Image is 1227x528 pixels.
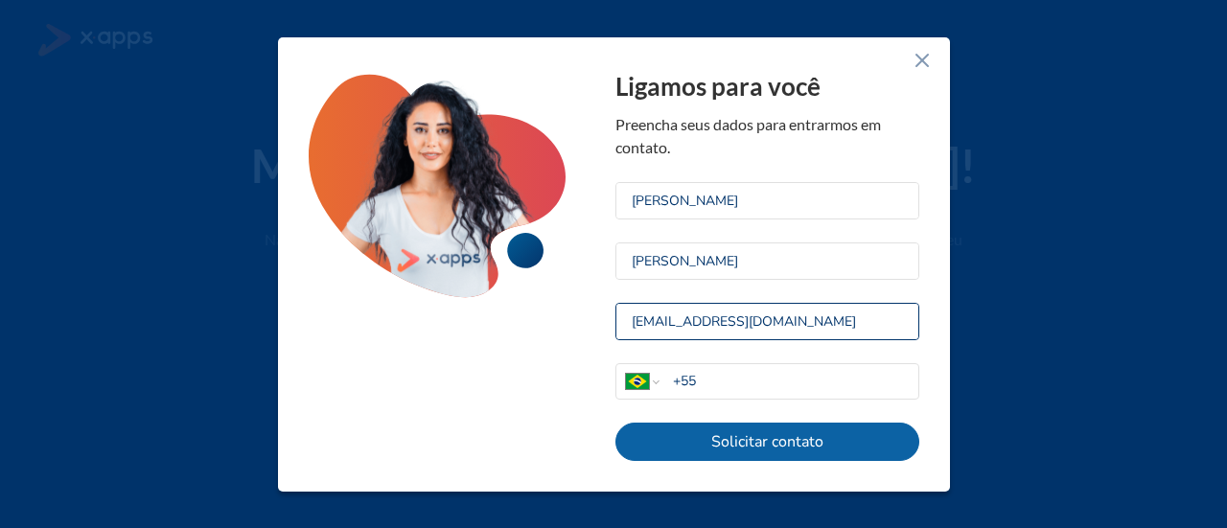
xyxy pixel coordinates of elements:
button: Solicitar contato [615,423,919,461]
div: Preencha seus dados para entrarmos em contato. [615,113,919,159]
input: E-mail [616,304,918,339]
input: Telefone [673,371,917,391]
div: Ligamos para você [615,68,919,105]
input: Nome [616,183,918,218]
input: Sobrenome [616,243,918,279]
